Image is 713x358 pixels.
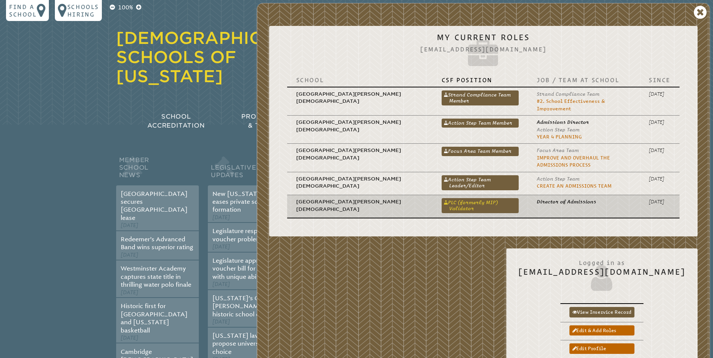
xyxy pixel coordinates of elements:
[296,147,424,161] p: [GEOGRAPHIC_DATA][PERSON_NAME][DEMOGRAPHIC_DATA]
[296,119,424,133] p: [GEOGRAPHIC_DATA][PERSON_NAME][DEMOGRAPHIC_DATA]
[121,302,188,334] a: Historic first for [GEOGRAPHIC_DATA] and [US_STATE] basketball
[442,198,519,213] a: PLC (formerly MIP) Validator
[442,76,519,84] p: CSF Position
[121,335,138,341] span: [DATE]
[442,147,519,156] a: Focus Area Team Member
[121,265,191,288] a: Westminster Academy captures state title in thrilling water polo finale
[212,227,279,242] a: Legislature responds to voucher problems
[442,90,519,105] a: Strand Compliance Team Member
[537,198,631,205] p: Director of Admissions
[537,98,605,111] a: #2. School Effectiveness & Improvement
[208,155,291,185] h2: Legislative Updates
[296,90,424,105] p: [GEOGRAPHIC_DATA][PERSON_NAME][DEMOGRAPHIC_DATA]
[569,307,634,317] a: View inservice record
[569,325,634,335] a: Edit & add roles
[537,134,582,140] a: Year 4 planning
[212,281,230,287] span: [DATE]
[212,295,285,318] a: [US_STATE]’s Governor [PERSON_NAME] signs historic school choice bill
[537,119,631,126] p: Admissions Director
[296,76,424,84] p: School
[296,198,424,213] p: [GEOGRAPHIC_DATA][PERSON_NAME][DEMOGRAPHIC_DATA]
[569,343,634,353] a: Edit profile
[121,190,188,221] a: [GEOGRAPHIC_DATA] secures [GEOGRAPHIC_DATA] lease
[212,190,274,214] a: New [US_STATE] law eases private school formation
[241,113,351,129] span: Professional Development & Teacher Certification
[537,176,580,182] span: Action Step Team
[67,3,99,18] p: Schools Hiring
[649,147,671,154] p: [DATE]
[281,33,686,70] h2: My Current Roles
[537,91,599,97] span: Strand Compliance Team
[442,175,519,190] a: Action Step Team Leader/Editor
[649,119,671,126] p: [DATE]
[537,76,631,84] p: Job / Team at School
[537,147,579,153] span: Focus Area Team
[537,183,612,189] a: Create an Admissions Team
[121,222,138,229] span: [DATE]
[147,113,204,129] span: School Accreditation
[212,319,230,325] span: [DATE]
[442,119,519,128] a: Action Step Team Member
[121,252,138,258] span: [DATE]
[121,236,193,251] a: Redeemer’s Advanced Band wins superior rating
[116,155,199,185] h2: Member School News
[212,214,230,221] span: [DATE]
[116,28,329,86] a: [DEMOGRAPHIC_DATA] Schools of [US_STATE]
[121,289,138,296] span: [DATE]
[537,155,610,168] a: Improve and Overhaul the Admissions Process
[9,3,37,18] p: Find a school
[212,332,284,355] a: [US_STATE] lawmakers propose universal school choice
[296,175,424,190] p: [GEOGRAPHIC_DATA][PERSON_NAME][DEMOGRAPHIC_DATA]
[212,244,230,250] span: [DATE]
[518,255,686,267] span: Logged in as
[117,3,135,12] p: 100%
[649,90,671,98] p: [DATE]
[518,255,686,293] h2: [EMAIL_ADDRESS][DOMAIN_NAME]
[649,198,671,205] p: [DATE]
[212,257,282,280] a: Legislature approves voucher bill for students with unique abilities
[649,76,671,84] p: Since
[649,175,671,182] p: [DATE]
[537,127,580,132] span: Action Step Team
